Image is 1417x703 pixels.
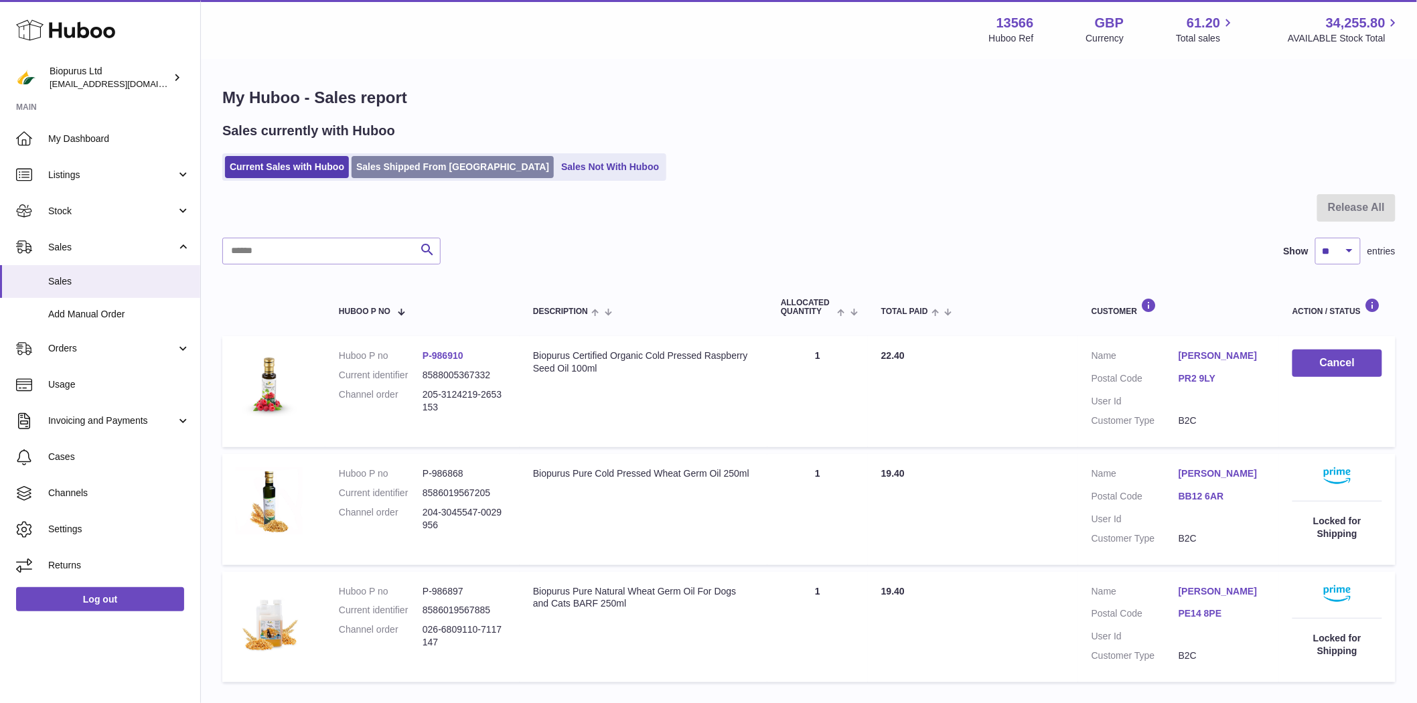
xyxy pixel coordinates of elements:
[1179,372,1266,385] a: PR2 9LY
[1292,349,1382,377] button: Cancel
[423,623,506,649] dd: 026-6809110-7117147
[236,585,303,652] img: 135661717145158.jpg
[1179,490,1266,503] a: BB12 6AR
[423,506,506,532] dd: 204-3045547-0029956
[781,299,834,316] span: ALLOCATED Quantity
[1187,14,1220,32] span: 61.20
[1092,607,1179,623] dt: Postal Code
[1092,513,1179,526] dt: User Id
[1179,414,1266,427] dd: B2C
[423,467,506,480] dd: P-986868
[1092,372,1179,388] dt: Postal Code
[881,586,905,597] span: 19.40
[236,349,303,416] img: 135661717143812.jpg
[1179,467,1266,480] a: [PERSON_NAME]
[1092,490,1179,506] dt: Postal Code
[1292,632,1382,657] div: Locked for Shipping
[1092,649,1179,662] dt: Customer Type
[1092,298,1266,316] div: Customer
[1179,585,1266,598] a: [PERSON_NAME]
[222,122,395,140] h2: Sales currently with Huboo
[16,68,36,88] img: internalAdmin-13566@internal.huboo.com
[767,454,868,565] td: 1
[339,349,423,362] dt: Huboo P no
[423,604,506,617] dd: 8586019567885
[48,205,176,218] span: Stock
[48,414,176,427] span: Invoicing and Payments
[1092,532,1179,545] dt: Customer Type
[1092,467,1179,483] dt: Name
[225,156,349,178] a: Current Sales with Huboo
[339,307,390,316] span: Huboo P no
[48,559,190,572] span: Returns
[339,506,423,532] dt: Channel order
[339,487,423,499] dt: Current identifier
[1179,607,1266,620] a: PE14 8PE
[50,65,170,90] div: Biopurus Ltd
[339,585,423,598] dt: Huboo P no
[1176,14,1236,45] a: 61.20 Total sales
[533,307,588,316] span: Description
[339,369,423,382] dt: Current identifier
[1095,14,1124,32] strong: GBP
[767,336,868,447] td: 1
[50,78,197,89] span: [EMAIL_ADDRESS][DOMAIN_NAME]
[48,378,190,391] span: Usage
[556,156,664,178] a: Sales Not With Huboo
[48,241,176,254] span: Sales
[1092,414,1179,427] dt: Customer Type
[1179,349,1266,362] a: [PERSON_NAME]
[1284,245,1309,258] label: Show
[48,342,176,355] span: Orders
[533,585,754,611] div: Biopurus Pure Natural Wheat Germ Oil For Dogs and Cats BARF 250ml
[533,349,754,375] div: Biopurus Certified Organic Cold Pressed Raspberry Seed Oil 100ml
[881,307,928,316] span: Total paid
[423,585,506,598] dd: P-986897
[1288,32,1401,45] span: AVAILABLE Stock Total
[1326,14,1386,32] span: 34,255.80
[423,350,463,361] a: P-986910
[339,467,423,480] dt: Huboo P no
[1092,630,1179,643] dt: User Id
[339,604,423,617] dt: Current identifier
[767,572,868,683] td: 1
[881,468,905,479] span: 19.40
[533,467,754,480] div: Biopurus Pure Cold Pressed Wheat Germ Oil 250ml
[339,623,423,649] dt: Channel order
[423,388,506,414] dd: 205-3124219-2653153
[48,451,190,463] span: Cases
[48,523,190,536] span: Settings
[236,467,303,534] img: 135661717146692.jpg
[48,169,176,181] span: Listings
[1324,467,1351,484] img: primelogo.png
[16,587,184,611] a: Log out
[1288,14,1401,45] a: 34,255.80 AVAILABLE Stock Total
[1176,32,1236,45] span: Total sales
[1292,298,1382,316] div: Action / Status
[1179,532,1266,545] dd: B2C
[996,14,1034,32] strong: 13566
[1086,32,1124,45] div: Currency
[423,487,506,499] dd: 8586019567205
[222,87,1396,108] h1: My Huboo - Sales report
[989,32,1034,45] div: Huboo Ref
[48,133,190,145] span: My Dashboard
[1292,515,1382,540] div: Locked for Shipping
[1092,395,1179,408] dt: User Id
[1092,349,1179,366] dt: Name
[1092,585,1179,601] dt: Name
[48,487,190,499] span: Channels
[1324,585,1351,602] img: primelogo.png
[48,308,190,321] span: Add Manual Order
[1179,649,1266,662] dd: B2C
[1367,245,1396,258] span: entries
[339,388,423,414] dt: Channel order
[352,156,554,178] a: Sales Shipped From [GEOGRAPHIC_DATA]
[48,275,190,288] span: Sales
[881,350,905,361] span: 22.40
[423,369,506,382] dd: 8588005367332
